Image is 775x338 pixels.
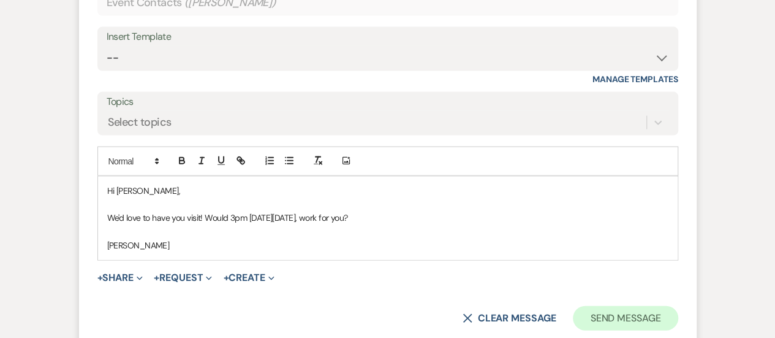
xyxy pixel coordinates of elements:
label: Topics [107,93,669,111]
button: Clear message [463,313,556,323]
a: Manage Templates [592,74,678,85]
p: Hi [PERSON_NAME], [107,184,668,198]
p: [PERSON_NAME] [107,239,668,252]
button: Share [97,273,143,283]
button: Create [223,273,274,283]
span: + [154,273,159,283]
span: + [223,273,229,283]
p: We'd love to have you visit! Would 3pm [DATE][DATE], work for you? [107,211,668,225]
button: Request [154,273,212,283]
span: + [97,273,103,283]
div: Select topics [108,114,172,131]
button: Send Message [573,306,678,331]
div: Insert Template [107,28,669,46]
